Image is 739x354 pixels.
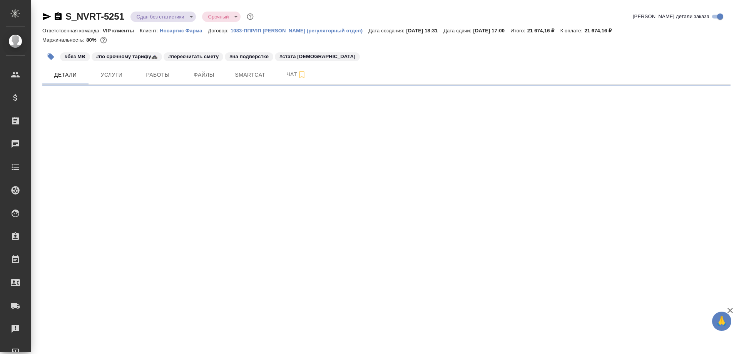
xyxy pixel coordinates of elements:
a: S_NVRT-5251 [65,11,124,22]
span: Работы [139,70,176,80]
p: Новартис Фарма [160,28,208,34]
span: без МВ [59,53,91,59]
p: [DATE] 18:31 [406,28,444,34]
span: пересчитать смету [163,53,224,59]
div: Сдан без статистики [202,12,241,22]
span: Smartcat [232,70,269,80]
p: Клиент: [140,28,160,34]
button: Срочный [206,13,231,20]
span: Чат [278,70,315,79]
span: 🙏 [715,313,728,329]
button: Добавить тэг [42,48,59,65]
p: Ответственная команда: [42,28,103,34]
button: 3547.26 RUB; [99,35,109,45]
p: VIP клиенты [103,28,140,34]
span: на подверстке [224,53,274,59]
p: [DATE] 17:00 [473,28,511,34]
span: [PERSON_NAME] детали заказа [633,13,709,20]
p: Дата сдачи: [443,28,473,34]
span: Файлы [186,70,222,80]
p: 21 674,16 ₽ [527,28,560,34]
a: Новартис Фарма [160,27,208,34]
button: Скопировать ссылку [54,12,63,21]
p: #без МВ [65,53,85,60]
p: Договор: [208,28,231,34]
span: по срочному тарифу🚓 [91,53,163,59]
p: К оплате: [560,28,585,34]
p: #пересчитать смету [168,53,219,60]
p: Дата создания: [368,28,406,34]
p: #на подверстке [229,53,269,60]
p: 21 674,16 ₽ [584,28,617,34]
p: #стата [DEMOGRAPHIC_DATA] [279,53,355,60]
svg: Подписаться [297,70,306,79]
p: Маржинальность: [42,37,86,43]
span: Услуги [93,70,130,80]
p: Итого: [510,28,527,34]
button: Скопировать ссылку для ЯМессенджера [42,12,52,21]
button: Сдан без статистики [134,13,187,20]
span: стата саши [274,53,361,59]
p: 1083-ППРЛП [PERSON_NAME] (регуляторный отдел) [231,28,368,34]
p: #по срочному тарифу🚓 [96,53,157,60]
span: Детали [47,70,84,80]
p: 80% [86,37,98,43]
button: Доп статусы указывают на важность/срочность заказа [245,12,255,22]
button: 🙏 [712,312,731,331]
div: Сдан без статистики [130,12,196,22]
a: 1083-ППРЛП [PERSON_NAME] (регуляторный отдел) [231,27,368,34]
